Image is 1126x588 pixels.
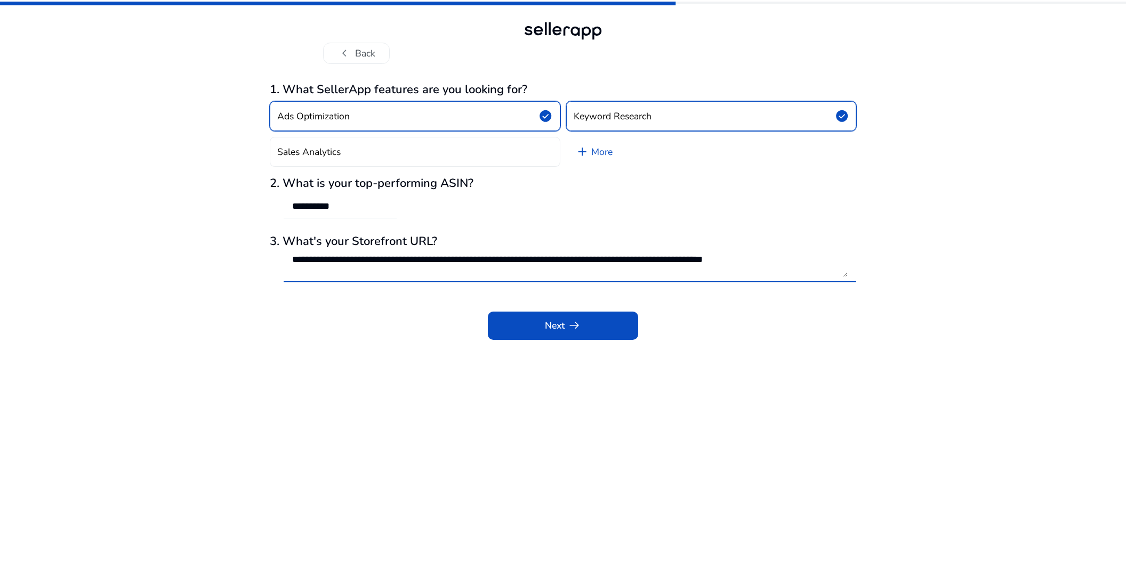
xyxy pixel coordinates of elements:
span: chevron_left [337,46,351,60]
span: add [575,145,589,159]
h4: Keyword Research [574,111,652,122]
a: More [566,137,623,167]
h4: Sales Analytics [277,146,341,158]
button: Nextarrow_right_alt [488,312,638,340]
h3: 1. What SellerApp features are you looking for? [270,83,856,96]
h3: 2. What is your top-performing ASIN? [270,176,856,190]
h4: Ads Optimization [277,111,350,122]
h3: 3. What's your Storefront URL? [270,234,856,248]
button: Keyword Researchcheck_circle [566,101,857,131]
button: Sales Analytics [270,137,560,167]
span: Next [545,318,581,332]
span: check_circle [835,109,849,123]
button: chevron_leftBack [323,43,390,64]
button: Ads Optimizationcheck_circle [270,101,560,131]
span: check_circle [538,109,552,123]
span: arrow_right_alt [567,318,581,332]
